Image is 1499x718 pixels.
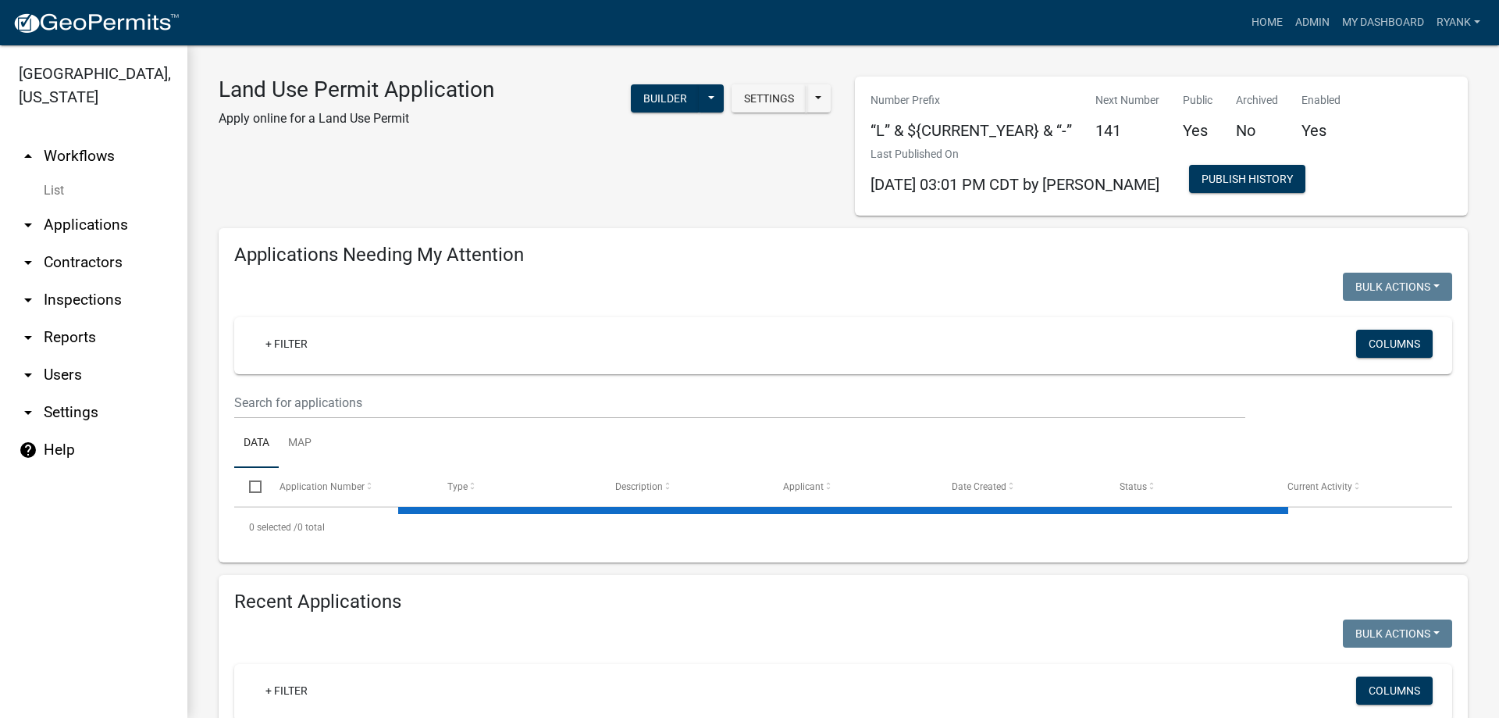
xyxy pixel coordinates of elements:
[631,84,700,113] button: Builder
[1430,8,1487,38] a: RyanK
[871,146,1159,163] p: Last Published On
[768,468,936,505] datatable-header-cell: Applicant
[234,387,1245,419] input: Search for applications
[1245,8,1289,38] a: Home
[783,481,824,492] span: Applicant
[19,328,37,347] i: arrow_drop_down
[19,216,37,234] i: arrow_drop_down
[1183,121,1212,140] h5: Yes
[1236,92,1278,109] p: Archived
[234,419,279,469] a: Data
[253,677,320,705] a: + Filter
[219,109,494,128] p: Apply online for a Land Use Permit
[1336,8,1430,38] a: My Dashboard
[1343,620,1452,648] button: Bulk Actions
[447,481,468,492] span: Type
[936,468,1104,505] datatable-header-cell: Date Created
[1356,677,1433,705] button: Columns
[1095,121,1159,140] h5: 141
[1289,8,1336,38] a: Admin
[1236,121,1278,140] h5: No
[279,419,321,469] a: Map
[19,366,37,384] i: arrow_drop_down
[280,481,365,492] span: Application Number
[249,522,297,533] span: 0 selected /
[1301,121,1341,140] h5: Yes
[234,468,264,505] datatable-header-cell: Select
[1301,92,1341,109] p: Enabled
[1095,92,1159,109] p: Next Number
[600,468,768,505] datatable-header-cell: Description
[264,468,432,505] datatable-header-cell: Application Number
[1287,481,1352,492] span: Current Activity
[234,591,1452,613] h4: Recent Applications
[615,481,663,492] span: Description
[253,330,320,358] a: + Filter
[1273,468,1440,505] datatable-header-cell: Current Activity
[952,481,1006,492] span: Date Created
[19,403,37,422] i: arrow_drop_down
[234,508,1452,547] div: 0 total
[1183,92,1212,109] p: Public
[234,244,1452,266] h4: Applications Needing My Attention
[1356,330,1433,358] button: Columns
[1120,481,1147,492] span: Status
[19,253,37,272] i: arrow_drop_down
[19,147,37,166] i: arrow_drop_up
[219,77,494,103] h3: Land Use Permit Application
[1343,273,1452,301] button: Bulk Actions
[1189,165,1305,193] button: Publish History
[19,291,37,309] i: arrow_drop_down
[19,441,37,459] i: help
[871,92,1072,109] p: Number Prefix
[1105,468,1273,505] datatable-header-cell: Status
[871,121,1072,140] h5: “L” & ${CURRENT_YEAR} & “-”
[433,468,600,505] datatable-header-cell: Type
[871,175,1159,194] span: [DATE] 03:01 PM CDT by [PERSON_NAME]
[1189,174,1305,187] wm-modal-confirm: Workflow Publish History
[732,84,806,113] button: Settings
